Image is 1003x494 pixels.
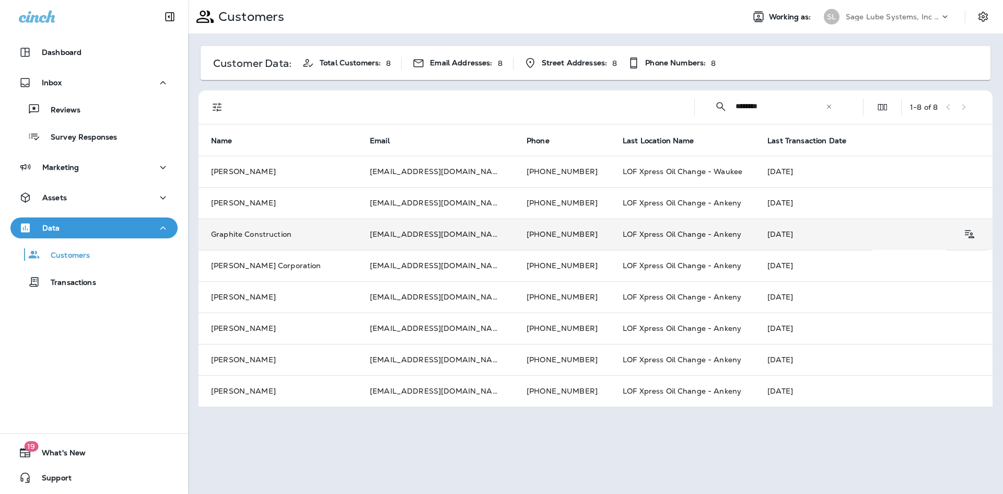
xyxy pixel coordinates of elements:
[199,187,357,219] td: [PERSON_NAME]
[755,156,993,187] td: [DATE]
[386,59,391,67] p: 8
[357,281,514,313] td: [EMAIL_ADDRESS][DOMAIN_NAME]
[872,97,893,118] button: Edit Fields
[623,198,741,208] span: LOF Xpress Oil Change - Ankeny
[199,219,357,250] td: Graphite Construction
[755,219,872,250] td: [DATE]
[767,136,860,145] span: Last Transaction Date
[498,59,503,67] p: 8
[155,6,184,27] button: Collapse Sidebar
[42,224,60,232] p: Data
[755,250,993,281] td: [DATE]
[514,250,610,281] td: [PHONE_NUMBER]
[31,474,72,486] span: Support
[527,136,563,145] span: Phone
[645,59,706,67] span: Phone Numbers:
[755,187,993,219] td: [DATE]
[357,219,514,250] td: [EMAIL_ADDRESS][DOMAIN_NAME]
[214,9,284,25] p: Customers
[542,59,607,67] span: Street Addresses:
[10,157,178,178] button: Marketing
[42,48,81,56] p: Dashboard
[10,187,178,208] button: Assets
[623,355,741,364] span: LOF Xpress Oil Change - Ankeny
[710,96,731,117] button: Collapse Search
[514,375,610,407] td: [PHONE_NUMBER]
[10,125,178,147] button: Survey Responses
[199,281,357,313] td: [PERSON_NAME]
[211,136,246,145] span: Name
[357,250,514,281] td: [EMAIL_ADDRESS][DOMAIN_NAME]
[846,13,940,21] p: Sage Lube Systems, Inc dba LOF Xpress Oil Change
[370,136,390,145] span: Email
[10,72,178,93] button: Inbox
[42,193,67,202] p: Assets
[31,449,86,461] span: What's New
[10,271,178,293] button: Transactions
[514,344,610,375] td: [PHONE_NUMBER]
[959,224,980,245] button: Customer Details
[370,136,403,145] span: Email
[755,281,993,313] td: [DATE]
[527,136,550,145] span: Phone
[357,156,514,187] td: [EMAIL_ADDRESS][DOMAIN_NAME]
[514,187,610,219] td: [PHONE_NUMBER]
[623,136,708,145] span: Last Location Name
[623,324,741,333] span: LOF Xpress Oil Change - Ankeny
[623,229,741,239] span: LOF Xpress Oil Change - Ankeny
[213,59,291,67] p: Customer Data:
[40,106,80,116] p: Reviews
[42,163,79,171] p: Marketing
[769,13,813,21] span: Working as:
[199,250,357,281] td: [PERSON_NAME] Corporation
[40,133,117,143] p: Survey Responses
[755,344,993,375] td: [DATE]
[910,103,938,111] div: 1 - 8 of 8
[24,441,38,452] span: 19
[199,156,357,187] td: [PERSON_NAME]
[10,42,178,63] button: Dashboard
[623,292,741,302] span: LOF Xpress Oil Change - Ankeny
[199,344,357,375] td: [PERSON_NAME]
[10,467,178,488] button: Support
[211,136,232,145] span: Name
[755,375,993,407] td: [DATE]
[824,9,839,25] div: SL
[612,59,617,67] p: 8
[357,187,514,219] td: [EMAIL_ADDRESS][DOMAIN_NAME]
[40,251,90,261] p: Customers
[320,59,381,67] span: Total Customers:
[711,59,716,67] p: 8
[623,261,741,270] span: LOF Xpress Oil Change - Ankeny
[755,313,993,344] td: [DATE]
[430,59,492,67] span: Email Addresses:
[623,136,694,145] span: Last Location Name
[357,313,514,344] td: [EMAIL_ADDRESS][DOMAIN_NAME]
[357,344,514,375] td: [EMAIL_ADDRESS][DOMAIN_NAME]
[767,136,846,145] span: Last Transaction Date
[199,313,357,344] td: [PERSON_NAME]
[199,375,357,407] td: [PERSON_NAME]
[42,78,62,87] p: Inbox
[207,97,228,118] button: Filters
[10,217,178,238] button: Data
[357,375,514,407] td: [EMAIL_ADDRESS][DOMAIN_NAME]
[10,442,178,463] button: 19What's New
[514,156,610,187] td: [PHONE_NUMBER]
[623,167,742,176] span: LOF Xpress Oil Change - Waukee
[514,313,610,344] td: [PHONE_NUMBER]
[514,219,610,250] td: [PHONE_NUMBER]
[40,278,96,288] p: Transactions
[514,281,610,313] td: [PHONE_NUMBER]
[974,7,993,26] button: Settings
[623,386,741,396] span: LOF Xpress Oil Change - Ankeny
[10,98,178,120] button: Reviews
[10,244,178,266] button: Customers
